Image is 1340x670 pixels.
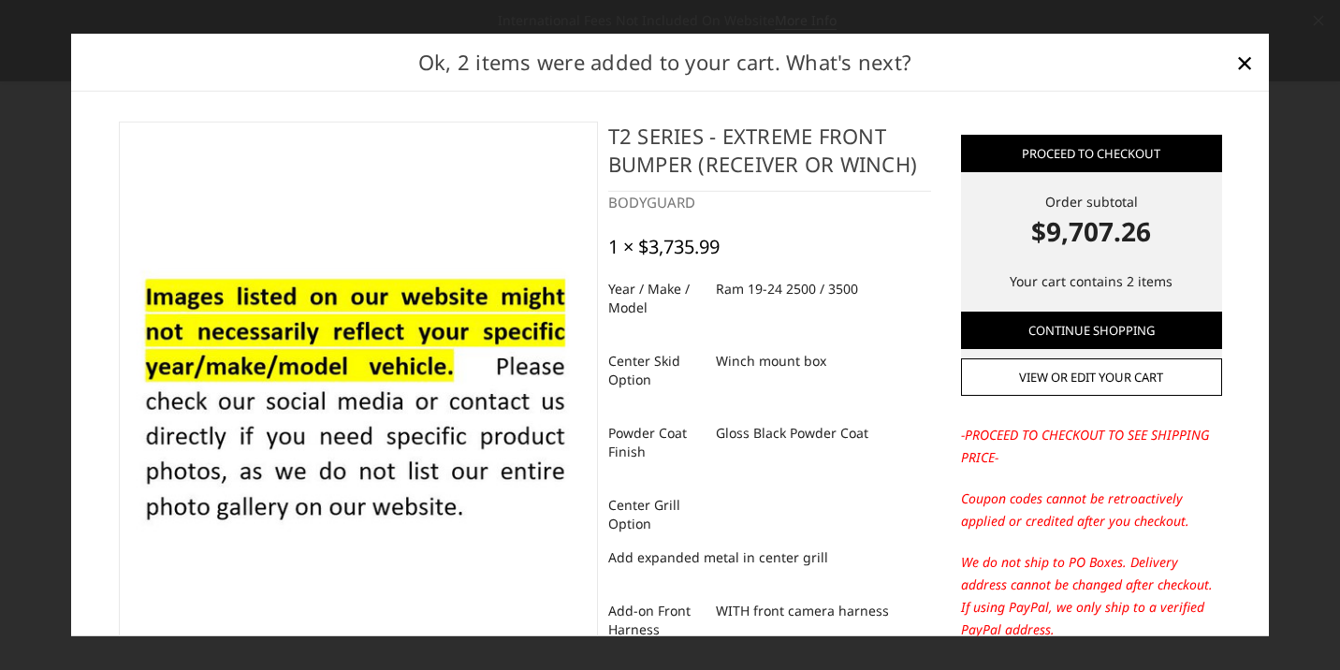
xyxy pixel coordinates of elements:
div: Order subtotal [961,191,1222,250]
a: Close [1230,47,1260,77]
strong: $9,707.26 [961,211,1222,250]
img: T2 Series - Extreme Front Bumper (receiver or winch) [129,245,588,558]
p: Your cart contains 2 items [961,269,1222,292]
a: View or edit your cart [961,358,1222,396]
a: Continue Shopping [961,311,1222,348]
dt: Center Grill Option [608,488,702,541]
p: We do not ship to PO Boxes. Delivery address cannot be changed after checkout. If using PayPal, w... [961,551,1222,641]
p: -PROCEED TO CHECKOUT TO SEE SHIPPING PRICE- [961,424,1222,469]
dd: Winch mount box [716,344,826,378]
div: BODYGUARD [608,191,931,212]
h4: T2 Series - Extreme Front Bumper (receiver or winch) [608,121,931,191]
a: Proceed to checkout [961,134,1222,171]
dt: Center Skid Option [608,344,702,397]
dt: Year / Make / Model [608,272,702,325]
dd: Ram 19-24 2500 / 3500 [716,272,858,306]
dd: Add expanded metal in center grill [608,541,828,575]
span: × [1236,41,1253,81]
dd: WITH front camera harness [716,594,889,628]
dt: Add-on Front Harness [608,594,702,647]
dt: Powder Coat Finish [608,416,702,469]
h2: Ok, 2 items were added to your cart. What's next? [101,47,1230,78]
dd: Gloss Black Powder Coat [716,416,868,450]
div: 1 × $3,735.99 [608,236,720,258]
p: Coupon codes cannot be retroactively applied or credited after you checkout. [961,488,1222,532]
